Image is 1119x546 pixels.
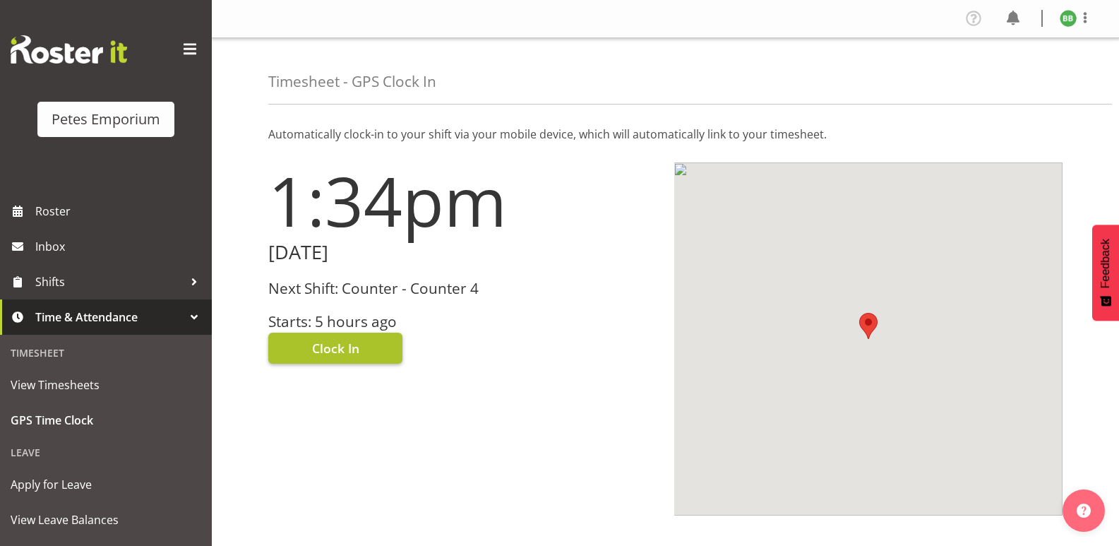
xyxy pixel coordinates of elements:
[11,410,201,431] span: GPS Time Clock
[4,502,208,538] a: View Leave Balances
[35,271,184,292] span: Shifts
[11,35,127,64] img: Rosterit website logo
[52,109,160,130] div: Petes Emporium
[4,367,208,403] a: View Timesheets
[11,374,201,396] span: View Timesheets
[4,467,208,502] a: Apply for Leave
[11,474,201,495] span: Apply for Leave
[312,339,359,357] span: Clock In
[11,509,201,530] span: View Leave Balances
[35,236,205,257] span: Inbox
[4,438,208,467] div: Leave
[35,307,184,328] span: Time & Attendance
[268,314,657,330] h3: Starts: 5 hours ago
[4,403,208,438] a: GPS Time Clock
[35,201,205,222] span: Roster
[4,338,208,367] div: Timesheet
[1099,239,1112,288] span: Feedback
[1077,504,1091,518] img: help-xxl-2.png
[268,73,436,90] h4: Timesheet - GPS Clock In
[268,242,657,263] h2: [DATE]
[268,126,1063,143] p: Automatically clock-in to your shift via your mobile device, which will automatically link to you...
[1060,10,1077,27] img: beena-bist9974.jpg
[1092,225,1119,321] button: Feedback - Show survey
[268,333,402,364] button: Clock In
[268,162,657,239] h1: 1:34pm
[268,280,657,297] h3: Next Shift: Counter - Counter 4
